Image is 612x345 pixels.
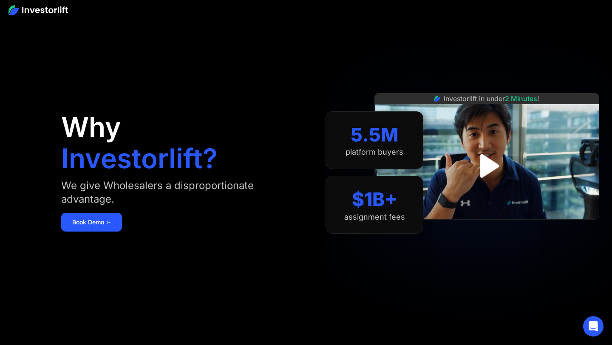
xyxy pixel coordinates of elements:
a: open lightbox [468,147,506,185]
h1: Why [61,113,121,141]
div: platform buyers [346,147,403,157]
h1: Investorlift? [61,145,218,172]
div: 5.5M [351,124,399,146]
div: assignment fees [344,212,405,222]
div: $1B+ [352,188,397,211]
span: 2 Minutes [505,94,537,103]
a: Book Demo ➢ [61,213,122,232]
div: Open Intercom Messenger [583,316,603,337]
div: Investorlift in under ! [444,93,539,104]
div: We give Wholesalers a disproportionate advantage. [61,179,279,206]
iframe: Customer reviews powered by Trustpilot [423,224,551,234]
